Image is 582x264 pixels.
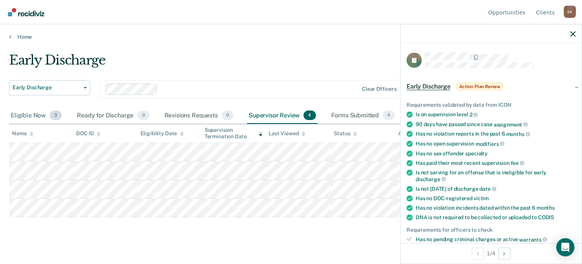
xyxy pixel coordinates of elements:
[416,160,576,166] div: Has paid their most recent supervision
[12,130,33,137] div: Name
[247,107,318,124] div: Supervisor Review
[465,150,488,156] span: specialty
[538,214,554,220] span: CODIS
[8,8,44,16] img: Recidiviz
[416,150,576,157] div: Has no sex offender
[362,86,397,92] div: Clear officers
[498,247,510,259] button: Next Opportunity
[398,130,434,137] div: Assigned to
[519,236,547,242] span: warrants
[407,83,451,90] span: Early Discharge
[9,33,573,40] a: Home
[511,160,524,166] span: fee
[564,6,576,18] button: Profile dropdown button
[416,140,576,147] div: Has no open supervision
[416,121,576,128] div: 90 days have passed since case
[222,111,233,120] span: 0
[416,214,576,221] div: DNA is not required to be collected or uploaded to
[163,107,235,124] div: Revisions Requests
[330,107,397,124] div: Forms Submitted
[50,111,62,120] span: 3
[76,130,100,137] div: DOC ID
[479,186,496,192] span: date
[457,83,503,90] span: Action Plan Review
[416,236,576,243] div: Has no pending criminal charges or active
[469,111,478,117] span: 2
[407,102,576,108] div: Requirements validated by data from ICON
[494,121,528,127] span: assignment
[407,227,576,233] div: Requirements for officers to check
[416,131,576,138] div: Has no violation reports in the past 6
[9,52,446,74] div: Early Discharge
[9,107,63,124] div: Eligible Now
[416,169,576,182] div: Is not serving for an offense that is ineligible for early
[401,74,582,99] div: Early DischargeAction Plan Review
[137,111,149,120] span: 0
[416,176,446,182] span: discharge
[537,205,555,211] span: months
[334,130,357,137] div: Status
[472,247,484,259] button: Previous Opportunity
[269,130,305,137] div: Last Viewed
[205,127,263,140] div: Supervision Termination Date
[304,111,316,120] span: 4
[13,84,81,91] span: Early Discharge
[416,205,576,211] div: Has no violation incidents dated within the past 6
[476,141,505,147] span: modifiers
[141,130,184,137] div: Eligibility Date
[506,131,530,137] span: months
[556,238,574,256] div: Open Intercom Messenger
[401,243,582,263] div: 1 / 4
[416,111,576,118] div: Is on supervision level
[474,195,489,201] span: victim
[416,185,576,192] div: Is not [DATE] of discharge
[383,111,395,120] span: 4
[564,6,576,18] div: S K
[416,195,576,202] div: Has no DOC-registered
[75,107,150,124] div: Ready for Discharge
